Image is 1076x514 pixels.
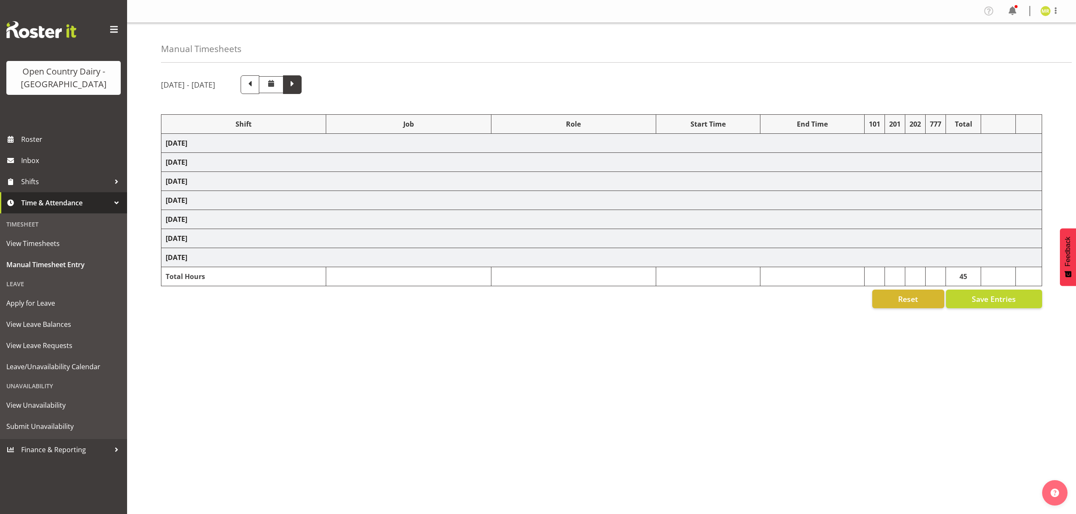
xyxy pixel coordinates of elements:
[15,65,112,91] div: Open Country Dairy - [GEOGRAPHIC_DATA]
[21,196,110,209] span: Time & Attendance
[660,119,756,129] div: Start Time
[6,420,121,433] span: Submit Unavailability
[910,119,921,129] div: 202
[161,229,1042,248] td: [DATE]
[330,119,486,129] div: Job
[950,119,976,129] div: Total
[946,267,981,286] td: 45
[889,119,901,129] div: 201
[161,153,1042,172] td: [DATE]
[166,119,322,129] div: Shift
[21,133,123,146] span: Roster
[6,360,121,373] span: Leave/Unavailability Calendar
[6,318,121,331] span: View Leave Balances
[946,290,1042,308] button: Save Entries
[496,119,652,129] div: Role
[2,254,125,275] a: Manual Timesheet Entry
[898,293,918,304] span: Reset
[765,119,860,129] div: End Time
[161,191,1042,210] td: [DATE]
[1051,489,1059,497] img: help-xxl-2.png
[2,314,125,335] a: View Leave Balances
[2,335,125,356] a: View Leave Requests
[2,233,125,254] a: View Timesheets
[6,21,76,38] img: Rosterit website logo
[2,395,125,416] a: View Unavailability
[930,119,941,129] div: 777
[2,356,125,377] a: Leave/Unavailability Calendar
[6,258,121,271] span: Manual Timesheet Entry
[161,267,326,286] td: Total Hours
[6,399,121,412] span: View Unavailability
[161,134,1042,153] td: [DATE]
[161,248,1042,267] td: [DATE]
[21,175,110,188] span: Shifts
[161,80,215,89] h5: [DATE] - [DATE]
[1064,237,1072,266] span: Feedback
[6,297,121,310] span: Apply for Leave
[869,119,880,129] div: 101
[161,172,1042,191] td: [DATE]
[2,216,125,233] div: Timesheet
[6,237,121,250] span: View Timesheets
[1040,6,1051,16] img: mikayla-rangi7450.jpg
[161,44,241,54] h4: Manual Timesheets
[21,154,123,167] span: Inbox
[972,293,1016,304] span: Save Entries
[2,275,125,293] div: Leave
[161,210,1042,229] td: [DATE]
[2,416,125,437] a: Submit Unavailability
[872,290,944,308] button: Reset
[6,339,121,352] span: View Leave Requests
[2,377,125,395] div: Unavailability
[1060,228,1076,286] button: Feedback - Show survey
[2,293,125,314] a: Apply for Leave
[21,443,110,456] span: Finance & Reporting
